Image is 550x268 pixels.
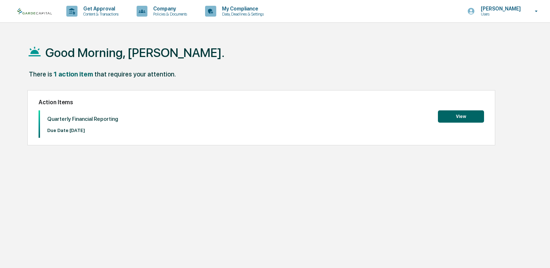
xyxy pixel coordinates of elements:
[77,6,122,12] p: Get Approval
[438,110,484,123] button: View
[475,6,524,12] p: [PERSON_NAME]
[77,12,122,17] p: Content & Transactions
[17,8,52,15] img: logo
[47,128,118,133] p: Due Date: [DATE]
[45,45,225,60] h1: Good Morning, [PERSON_NAME].
[147,6,191,12] p: Company
[94,70,176,78] div: that requires your attention.
[29,70,52,78] div: There is
[216,6,267,12] p: My Compliance
[216,12,267,17] p: Data, Deadlines & Settings
[39,99,484,106] h2: Action Items
[47,116,118,122] p: Quarterly Financial Reporting
[54,70,93,78] div: 1 action item
[438,113,484,119] a: View
[475,12,524,17] p: Users
[147,12,191,17] p: Policies & Documents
